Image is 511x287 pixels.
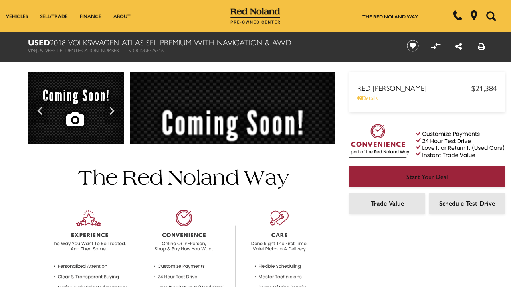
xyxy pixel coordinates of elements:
[483,0,499,31] button: Open the search field
[349,166,505,187] a: Start Your Deal
[371,199,404,208] span: Trade Value
[404,39,422,52] button: Save vehicle
[406,172,448,181] span: Start Your Deal
[357,82,497,94] a: Red [PERSON_NAME] $21,384
[349,193,425,214] a: Trade Value
[478,40,485,52] a: Print this Used 2018 Volkswagen Atlas SEL Premium With Navigation & AWD
[455,40,462,52] a: Share this Used 2018 Volkswagen Atlas SEL Premium With Navigation & AWD
[28,47,36,54] span: VIN:
[362,13,418,20] a: The Red Noland Way
[28,72,124,145] img: Used 2018 Deep Black Pearl Volkswagen SEL Premium image 1
[429,193,505,214] a: Schedule Test Drive
[430,40,442,52] button: Compare vehicle
[28,36,50,48] strong: Used
[36,47,121,54] span: [US_VEHICLE_IDENTIFICATION_NUMBER]
[230,11,281,19] a: Red Noland Pre-Owned
[471,82,497,94] span: $21,384
[129,47,144,54] span: Stock:
[357,83,471,93] span: Red [PERSON_NAME]
[230,8,281,24] img: Red Noland Pre-Owned
[357,94,497,102] a: Details
[28,38,393,47] h1: 2018 Volkswagen Atlas SEL Premium With Navigation & AWD
[144,47,164,54] span: UP579516
[439,199,495,208] span: Schedule Test Drive
[130,72,335,230] img: Used 2018 Deep Black Pearl Volkswagen SEL Premium image 1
